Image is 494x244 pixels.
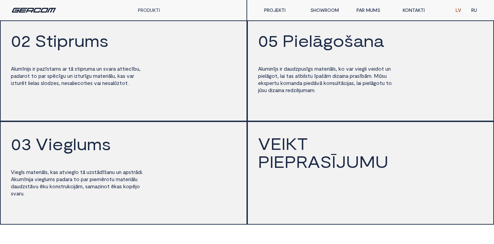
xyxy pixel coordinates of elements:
[105,80,108,86] span: e
[53,80,56,86] span: e
[117,66,120,72] span: a
[320,153,332,170] span: S
[84,80,86,86] span: t
[90,80,93,86] span: s
[122,66,125,72] span: t
[353,32,364,49] span: a
[33,66,34,72] span: i
[274,80,276,86] span: t
[361,73,364,79] span: b
[107,73,108,79] span: i
[31,73,34,79] span: t
[28,73,30,79] span: t
[113,80,114,86] span: l
[106,73,107,79] span: r
[298,32,309,49] span: e
[276,66,278,72] span: s
[80,66,84,72] span: p
[111,66,113,72] span: r
[322,73,324,79] span: š
[11,66,14,72] span: A
[54,66,59,72] span: m
[270,66,271,72] span: i
[382,73,384,79] span: s
[258,80,261,86] span: e
[276,80,279,86] span: u
[371,73,372,79] span: .
[290,66,292,72] span: u
[97,80,100,86] span: a
[364,32,374,49] span: n
[110,80,113,86] span: a
[117,73,120,79] span: k
[371,66,374,72] span: e
[11,73,14,79] span: p
[314,73,316,79] span: ī
[63,73,66,79] span: u
[258,32,268,49] span: 0
[37,80,39,86] span: s
[59,66,61,72] span: s
[378,66,382,72] span: o
[258,153,270,170] span: P
[129,66,132,72] span: c
[300,73,303,79] span: b
[374,73,379,79] span: M
[45,66,47,72] span: ī
[339,66,341,72] span: k
[132,66,133,72] span: ī
[80,80,84,86] span: o
[114,80,117,86] span: ū
[113,66,116,72] span: a
[273,66,275,72] span: ī
[47,32,53,49] span: t
[258,73,261,79] span: p
[292,66,295,72] span: d
[57,32,68,49] span: p
[284,73,285,79] span: i
[64,80,67,86] span: e
[56,73,59,79] span: c
[86,73,89,79] span: g
[335,73,336,79] span: i
[368,66,371,72] span: v
[258,132,388,174] a: VEIKT PIEPRASĪJUMU
[275,73,277,79] span: t
[34,73,37,79] span: o
[24,80,27,86] span: t
[83,73,85,79] span: r
[75,66,77,72] span: s
[71,66,73,72] span: ā
[298,66,301,72] span: p
[342,73,343,79] span: i
[70,80,72,86] span: a
[103,66,106,72] span: s
[266,80,269,86] span: p
[20,80,21,86] span: r
[96,66,99,72] span: u
[296,153,308,170] span: R
[258,66,261,72] span: A
[125,80,128,86] span: t
[466,3,482,17] a: RU
[281,73,284,79] span: a
[382,66,384,72] span: t
[28,66,29,72] span: j
[259,3,305,17] a: PROJEKTI
[47,66,49,72] span: s
[261,66,262,72] span: l
[285,153,296,170] span: P
[125,66,126,72] span: i
[53,32,57,49] span: i
[324,66,327,72] span: e
[303,73,304,79] span: i
[262,73,265,79] span: e
[130,73,132,79] span: a
[367,73,371,79] span: m
[323,32,333,49] span: g
[388,66,391,72] span: n
[17,73,20,79] span: d
[17,80,20,86] span: u
[74,32,85,49] span: u
[362,66,365,72] span: g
